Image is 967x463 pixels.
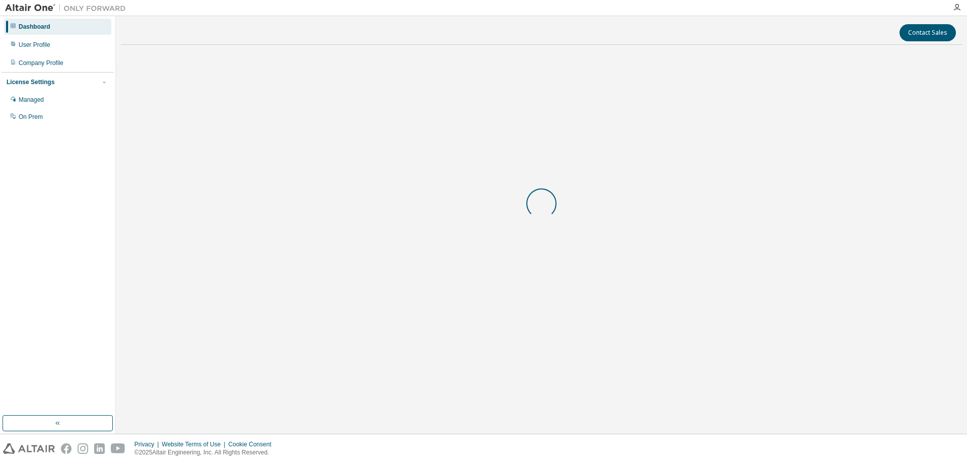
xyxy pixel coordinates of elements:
div: Website Terms of Use [162,440,228,448]
div: Privacy [134,440,162,448]
div: Managed [19,96,44,104]
div: Company Profile [19,59,63,67]
p: © 2025 Altair Engineering, Inc. All Rights Reserved. [134,448,278,457]
div: License Settings [7,78,54,86]
div: Dashboard [19,23,50,31]
div: Cookie Consent [228,440,277,448]
button: Contact Sales [900,24,956,41]
img: Altair One [5,3,131,13]
img: youtube.svg [111,443,125,454]
img: facebook.svg [61,443,72,454]
div: On Prem [19,113,43,121]
div: User Profile [19,41,50,49]
img: altair_logo.svg [3,443,55,454]
img: instagram.svg [78,443,88,454]
img: linkedin.svg [94,443,105,454]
